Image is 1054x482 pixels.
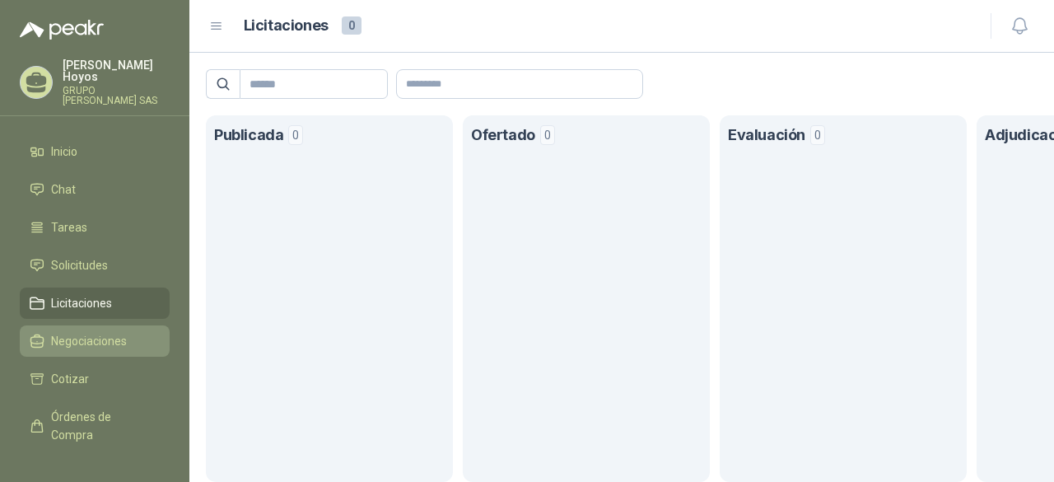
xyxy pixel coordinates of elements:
a: Tareas [20,212,170,243]
h1: Evaluación [728,124,805,147]
span: 0 [288,125,303,145]
img: Logo peakr [20,20,104,40]
a: Solicitudes [20,250,170,281]
span: Negociaciones [51,332,127,350]
a: Inicio [20,136,170,167]
span: Cotizar [51,370,89,388]
span: 0 [540,125,555,145]
span: Solicitudes [51,256,108,274]
p: [PERSON_NAME] Hoyos [63,59,170,82]
h1: Publicada [214,124,283,147]
a: Órdenes de Compra [20,401,170,451]
a: Chat [20,174,170,205]
h1: Ofertado [471,124,535,147]
span: Tareas [51,218,87,236]
span: Inicio [51,143,77,161]
h1: Licitaciones [244,14,329,38]
span: Chat [51,180,76,199]
span: Licitaciones [51,294,112,312]
span: 0 [342,16,361,35]
a: Licitaciones [20,288,170,319]
a: Negociaciones [20,325,170,357]
p: GRUPO [PERSON_NAME] SAS [63,86,170,105]
a: Cotizar [20,363,170,395]
span: 0 [810,125,825,145]
span: Órdenes de Compra [51,408,154,444]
